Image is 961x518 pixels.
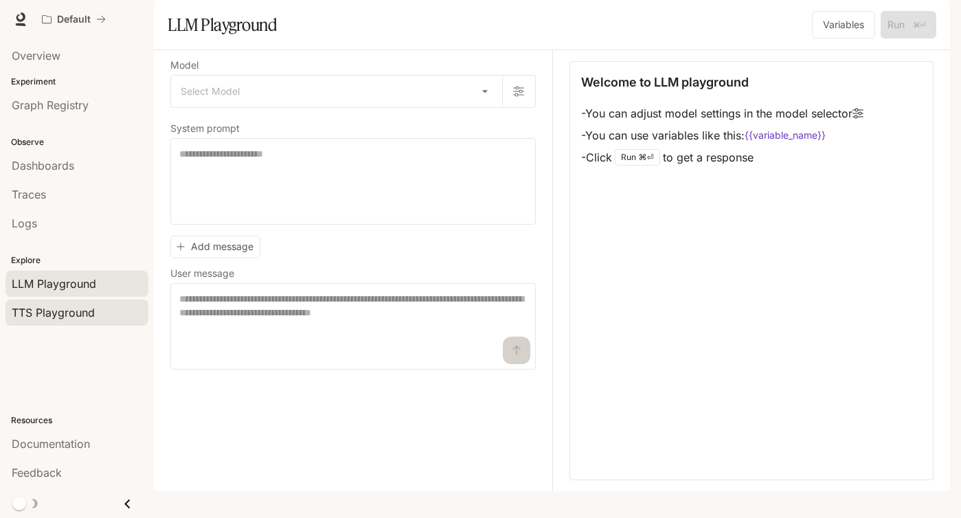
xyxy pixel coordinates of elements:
h1: LLM Playground [168,11,277,38]
p: ⌘⏎ [639,153,654,161]
p: User message [170,269,234,278]
li: - You can adjust model settings in the model selector [581,102,863,124]
button: Add message [170,236,260,258]
code: {{variable_name}} [745,128,826,142]
div: Select Model [171,76,502,107]
p: Model [170,60,199,70]
p: System prompt [170,124,240,133]
div: Run [615,149,660,166]
p: Welcome to LLM playground [581,73,749,91]
p: Default [57,14,91,25]
li: - Click to get a response [581,146,863,168]
button: Variables [812,11,875,38]
span: Select Model [181,85,240,98]
li: - You can use variables like this: [581,124,863,146]
button: All workspaces [36,5,112,33]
